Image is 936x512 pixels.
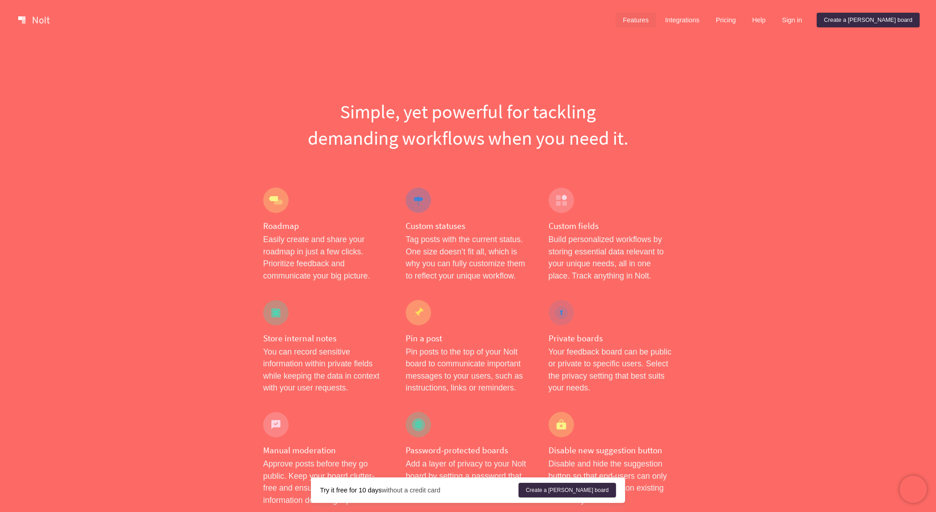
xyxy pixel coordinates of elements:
h4: Store internal notes [263,333,387,344]
p: Disable and hide the suggestion button so that end-users can only upvote and comment on existing ... [549,458,673,506]
p: Your feedback board can be public or private to specific users. Select the privacy setting that b... [549,346,673,394]
a: Help [745,13,773,27]
h4: Manual moderation [263,445,387,456]
h4: Password-protected boards [406,445,530,456]
h4: Private boards [549,333,673,344]
a: Pricing [708,13,743,27]
p: You can record sensitive information within private fields while keeping the data in context with... [263,346,387,394]
h4: Custom statuses [406,220,530,232]
h4: Custom fields [549,220,673,232]
p: Add a layer of privacy to your Nolt board by setting a password that users will need to access yo... [406,458,530,506]
p: Tag posts with the current status. One size doesn’t fit all, which is why you can fully customize... [406,233,530,282]
p: Build personalized workflows by storing essential data relevant to your unique needs, all in one ... [549,233,673,282]
p: Pin posts to the top of your Nolt board to communicate important messages to your users, such as ... [406,346,530,394]
h4: Pin a post [406,333,530,344]
h1: Simple, yet powerful for tackling demanding workflows when you need it. [263,98,673,151]
h4: Disable new suggestion button [549,445,673,456]
strong: Try it free for 10 days [320,487,382,494]
a: Create a [PERSON_NAME] board [519,483,616,497]
div: without a credit card [320,486,519,495]
p: Easily create and share your roadmap in just a few clicks. Prioritize feedback and communicate yo... [263,233,387,282]
a: Sign in [775,13,809,27]
a: Integrations [658,13,707,27]
iframe: Chatra live chat [900,476,927,503]
a: Features [616,13,656,27]
p: Approve posts before they go public. Keep your board clutter-free and ensure sensitive informatio... [263,458,387,506]
h4: Roadmap [263,220,387,232]
a: Create a [PERSON_NAME] board [817,13,920,27]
